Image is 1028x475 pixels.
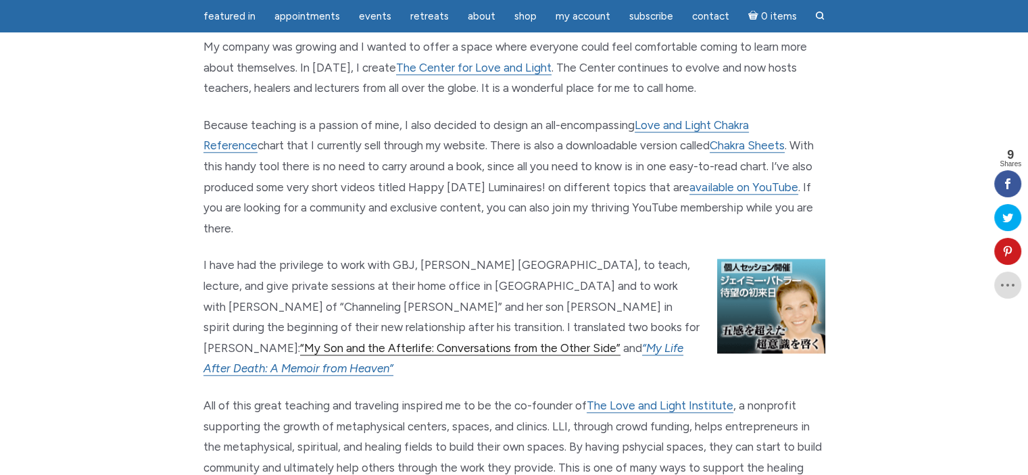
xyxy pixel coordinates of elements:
a: My Account [547,3,618,30]
a: available on YouTube [689,180,798,195]
span: featured in [203,10,255,22]
a: Shop [506,3,545,30]
span: Appointments [274,10,340,22]
span: My Account [556,10,610,22]
a: Retreats [402,3,457,30]
span: Shop [514,10,537,22]
i: Cart [748,10,761,22]
p: My company was growing and I wanted to offer a space where everyone could feel comfortable coming... [203,36,825,99]
span: About [468,10,495,22]
span: Contact [692,10,729,22]
a: The Love and Light Institute [587,399,733,413]
span: 0 items [760,11,796,22]
a: “My Son and the Afterlife: Conversations from the Other Side” [300,341,620,355]
a: featured in [195,3,264,30]
img: 20090726jamie [717,259,825,353]
p: Because teaching is a passion of mine, I also decided to design an all-encompassing chart that I ... [203,115,825,239]
a: Subscribe [621,3,681,30]
p: I have had the privilege to work with GBJ, [PERSON_NAME] [GEOGRAPHIC_DATA], to teach, lecture, an... [203,255,825,379]
a: About [460,3,504,30]
a: Events [351,3,399,30]
a: Cart0 items [740,2,805,30]
span: Events [359,10,391,22]
a: Chakra Sheets [710,139,785,153]
a: Appointments [266,3,348,30]
span: Subscribe [629,10,673,22]
span: Retreats [410,10,449,22]
span: Shares [1000,161,1021,168]
span: 9 [1000,149,1021,161]
a: The Center for Love and Light [396,61,552,75]
a: Contact [684,3,737,30]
